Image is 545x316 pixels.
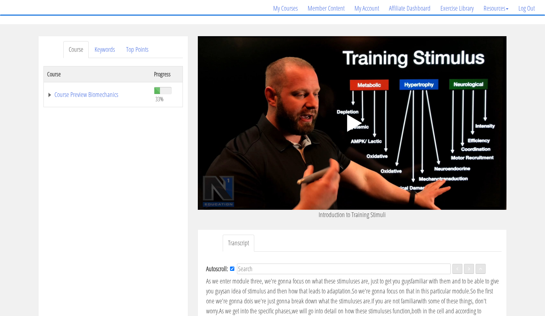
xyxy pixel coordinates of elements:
span: with some of these things, don't worry. [206,296,486,315]
span: As we get into the specific phases, [219,306,292,315]
a: Keywords [89,41,120,58]
span: is we're just gonna break down what the stimuluses are. [250,296,371,305]
th: Course [44,66,151,82]
a: Top Points [121,41,154,58]
span: on what these stimuluses are, just to get you guys [305,276,411,285]
span: So the first one we're gonna do [206,286,493,305]
span: an idea of stimulus and then how that leads to adaptation. [224,286,352,295]
span: familiar with them and to be able to give you guys [206,276,499,295]
span: So we're gonna focus on that in this particular module. [352,286,470,295]
v: As we enter module three, we're gonna focus [206,276,304,285]
a: Transcript [223,235,254,252]
p: Introduction to Training Stimuli [198,210,506,220]
input: Search [237,264,451,274]
a: Course [63,41,89,58]
th: Progress [151,66,183,82]
a: Course Preview Biomechanics [47,91,147,98]
span: we will go into detail on how these stimuluses function, [292,306,412,315]
span: If you are not familiar [371,296,418,305]
span: 33% [155,95,164,103]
